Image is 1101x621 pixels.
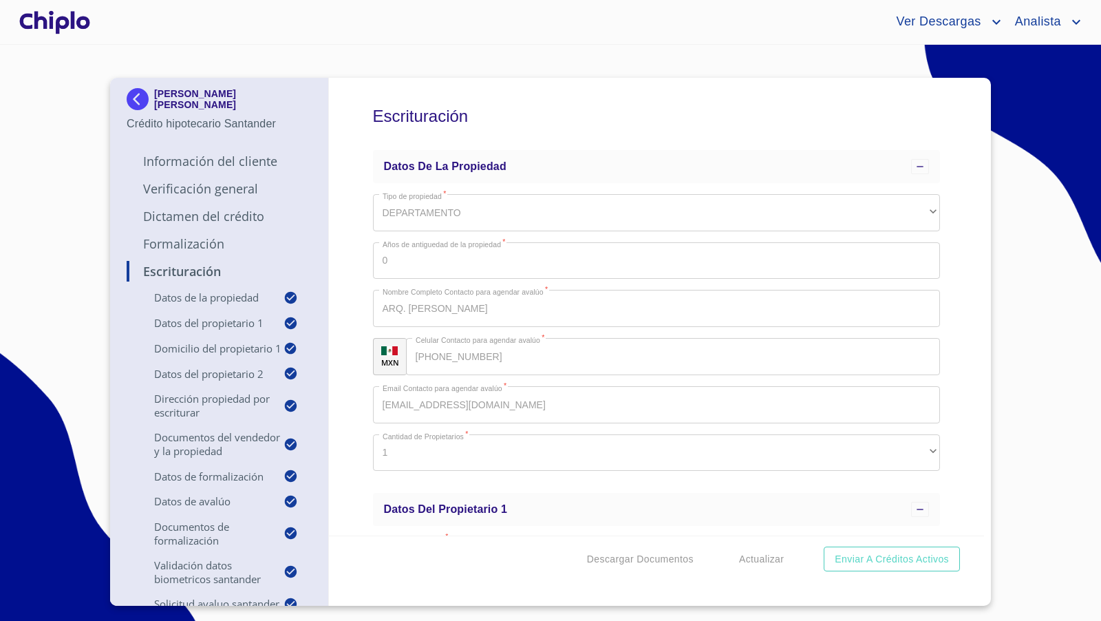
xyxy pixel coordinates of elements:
[127,291,284,304] p: Datos de la propiedad
[127,392,284,419] p: Dirección Propiedad por Escriturar
[824,547,960,572] button: Enviar a Créditos Activos
[739,551,784,568] span: Actualizar
[886,11,1004,33] button: account of current user
[127,558,284,586] p: Validación Datos Biometricos Santander
[127,494,284,508] p: Datos de Avalúo
[587,551,694,568] span: Descargar Documentos
[373,194,941,231] div: DEPARTAMENTO
[581,547,699,572] button: Descargar Documentos
[127,341,284,355] p: Domicilio del Propietario 1
[835,551,949,568] span: Enviar a Créditos Activos
[373,88,941,145] h5: Escrituración
[127,153,312,169] p: Información del Cliente
[886,11,987,33] span: Ver Descargas
[127,235,312,252] p: Formalización
[127,180,312,197] p: Verificación General
[127,116,312,132] p: Crédito hipotecario Santander
[1005,11,1084,33] button: account of current user
[127,597,284,611] p: Solicitud Avaluo Santander
[381,346,398,356] img: R93DlvwvvjP9fbrDwZeCRYBHk45OWMq+AAOlFVsxT89f82nwPLnD58IP7+ANJEaWYhP0Tx8kkA0WlQMPQsAAgwAOmBj20AXj6...
[373,150,941,183] div: Datos de la propiedad
[381,357,399,368] p: MXN
[127,367,284,381] p: Datos del propietario 2
[734,547,789,572] button: Actualizar
[373,434,941,472] div: 1
[384,503,508,515] span: Datos del propietario 1
[127,263,312,280] p: Escrituración
[1005,11,1068,33] span: Analista
[127,88,154,110] img: Docupass spot blue
[127,470,284,483] p: Datos de Formalización
[154,88,312,110] p: [PERSON_NAME] [PERSON_NAME]
[127,430,284,458] p: Documentos del vendedor y la propiedad
[127,316,284,330] p: Datos del propietario 1
[373,493,941,526] div: Datos del propietario 1
[127,520,284,547] p: Documentos de Formalización
[384,160,506,172] span: Datos de la propiedad
[127,88,312,116] div: [PERSON_NAME] [PERSON_NAME]
[127,208,312,224] p: Dictamen del Crédito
